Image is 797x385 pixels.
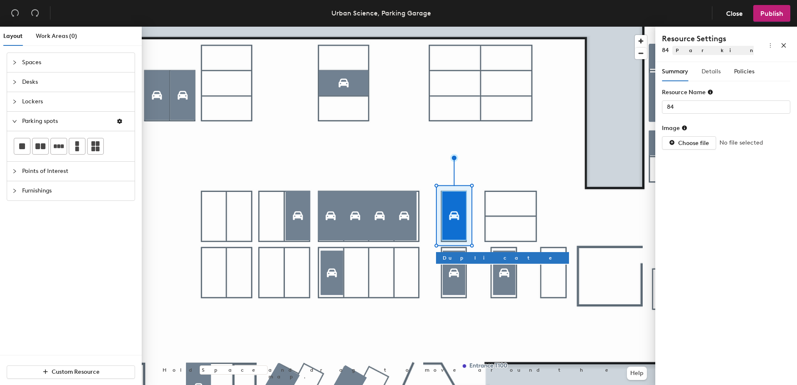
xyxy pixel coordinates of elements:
[443,254,562,262] span: Duplicate
[760,10,783,17] span: Publish
[662,89,713,96] div: Resource Name
[781,42,787,48] span: close
[52,368,100,375] span: Custom Resource
[22,72,130,92] span: Desks
[22,92,130,111] span: Lockers
[662,125,687,132] div: Image
[627,367,647,380] button: Help
[331,8,431,18] div: Urban Science, Parking Garage
[27,5,43,22] button: Redo (⌘ + ⇧ + Z)
[7,365,135,379] button: Custom Resource
[22,53,130,72] span: Spaces
[22,181,130,200] span: Furnishings
[662,100,790,114] input: Unknown Parking Spots
[12,99,17,104] span: collapsed
[678,140,709,147] span: Choose file
[12,169,17,174] span: collapsed
[662,136,716,150] button: Choose file
[662,33,754,44] h4: Resource Settings
[734,68,754,75] span: Policies
[12,119,17,124] span: expanded
[702,68,721,75] span: Details
[719,5,750,22] button: Close
[36,32,77,40] span: Work Areas (0)
[662,47,669,54] span: 84
[3,32,23,40] span: Layout
[726,10,743,17] span: Close
[12,188,17,193] span: collapsed
[22,112,110,131] span: Parking spots
[22,162,130,181] span: Points of Interest
[753,5,790,22] button: Publish
[12,80,17,85] span: collapsed
[436,252,569,264] button: Duplicate
[7,5,23,22] button: Undo (⌘ + Z)
[767,42,773,48] span: more
[11,9,19,17] span: undo
[662,68,688,75] span: Summary
[12,60,17,65] span: collapsed
[719,138,763,147] span: No file selected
